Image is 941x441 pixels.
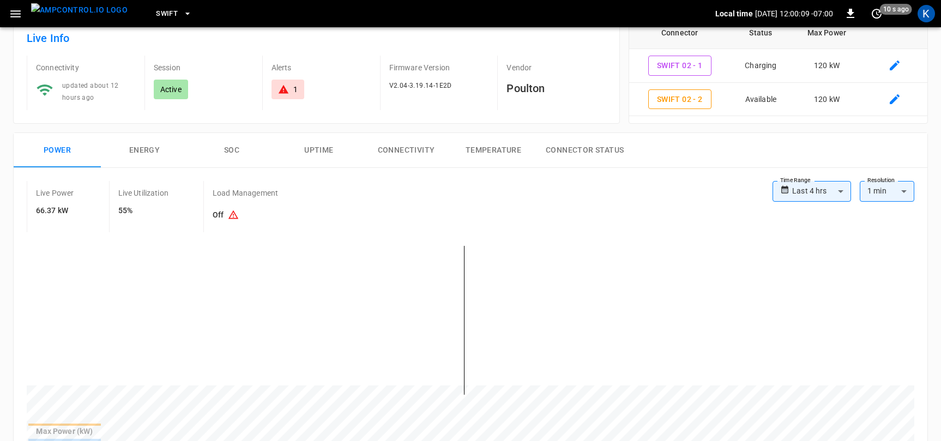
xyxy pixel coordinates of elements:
td: Available [730,83,792,117]
label: Time Range [780,176,811,185]
span: V2.04-3.19.14-1E2D [389,82,452,89]
label: Resolution [867,176,895,185]
div: 1 [293,84,298,95]
p: Connectivity [36,62,136,73]
td: Charging [730,49,792,83]
td: 120 kW [792,49,862,83]
p: Load Management [213,188,278,198]
button: set refresh interval [868,5,885,22]
p: Session [154,62,254,73]
button: Power [14,133,101,168]
p: Live Utilization [118,188,168,198]
h6: 55% [118,205,168,217]
div: Last 4 hrs [792,181,851,202]
h6: Live Info [27,29,606,47]
th: Connector [629,16,730,49]
button: Swift 02 - 1 [648,56,711,76]
div: profile-icon [918,5,935,22]
p: Live Power [36,188,74,198]
h6: Off [213,205,278,226]
div: 1 min [860,181,914,202]
h6: 66.37 kW [36,205,74,217]
h6: Poulton [506,80,606,97]
table: connector table [629,16,927,116]
p: Local time [715,8,753,19]
p: Active [160,84,182,95]
p: [DATE] 12:00:09 -07:00 [755,8,833,19]
th: Max Power [792,16,862,49]
button: Existing capacity schedules won’t take effect because Load Management is turned off. To activate ... [224,205,243,226]
th: Status [730,16,792,49]
span: updated about 12 hours ago [62,82,118,101]
button: Uptime [275,133,363,168]
span: Swift [156,8,178,20]
img: ampcontrol.io logo [31,3,128,17]
td: 120 kW [792,83,862,117]
button: Temperature [450,133,537,168]
span: 10 s ago [880,4,912,15]
button: Swift 02 - 2 [648,89,711,110]
p: Firmware Version [389,62,489,73]
button: Swift [152,3,196,25]
button: SOC [188,133,275,168]
p: Vendor [506,62,606,73]
button: Connector Status [537,133,632,168]
button: Energy [101,133,188,168]
p: Alerts [272,62,371,73]
button: Connectivity [363,133,450,168]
